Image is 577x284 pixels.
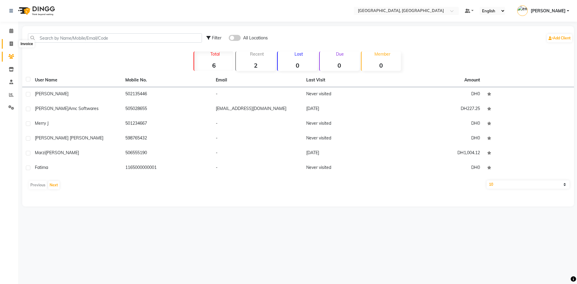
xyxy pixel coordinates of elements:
button: Next [48,181,60,189]
td: [DATE] [303,102,393,117]
span: [PERSON_NAME] [531,8,566,14]
td: DH227.25 [393,102,484,117]
td: [EMAIL_ADDRESS][DOMAIN_NAME] [212,102,303,117]
td: - [212,131,303,146]
th: Amount [461,73,484,87]
td: DH0 [393,117,484,131]
strong: 0 [320,62,359,69]
td: - [212,117,303,131]
strong: 0 [278,62,317,69]
img: logo [15,2,56,19]
strong: 0 [362,62,401,69]
span: Filter [212,35,221,41]
span: [PERSON_NAME] [45,150,79,155]
td: 598765432 [122,131,212,146]
td: Never visited [303,87,393,102]
img: emily [517,5,528,16]
span: All Locations [243,35,268,41]
input: Search by Name/Mobile/Email/Code [28,33,202,43]
td: - [212,87,303,102]
span: [PERSON_NAME] [PERSON_NAME] [35,135,103,141]
span: Fatima [35,165,48,170]
p: Total [197,51,234,57]
td: 501234667 [122,117,212,131]
th: Email [212,73,303,87]
td: DH0 [393,131,484,146]
strong: 2 [236,62,275,69]
span: [PERSON_NAME] [35,91,69,96]
th: Mobile No. [122,73,212,87]
th: User Name [31,73,122,87]
span: marzi [35,150,45,155]
th: Last Visit [303,73,393,87]
td: 506555190 [122,146,212,161]
p: Lost [280,51,317,57]
td: Never visited [303,117,393,131]
td: 502135446 [122,87,212,102]
td: - [212,146,303,161]
p: Due [321,51,359,57]
p: Member [364,51,401,57]
td: Never visited [303,161,393,176]
td: Never visited [303,131,393,146]
div: Invoice [19,40,34,47]
td: 1165000000001 [122,161,212,176]
td: DH0 [393,161,484,176]
strong: 6 [194,62,234,69]
td: - [212,161,303,176]
td: DH1,004.12 [393,146,484,161]
td: [DATE] [303,146,393,161]
p: Recent [238,51,275,57]
td: DH0 [393,87,484,102]
a: Add Client [547,34,572,42]
span: amc Softwares [69,106,99,111]
span: Merry J [35,121,49,126]
td: 505028655 [122,102,212,117]
span: [PERSON_NAME] [35,106,69,111]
